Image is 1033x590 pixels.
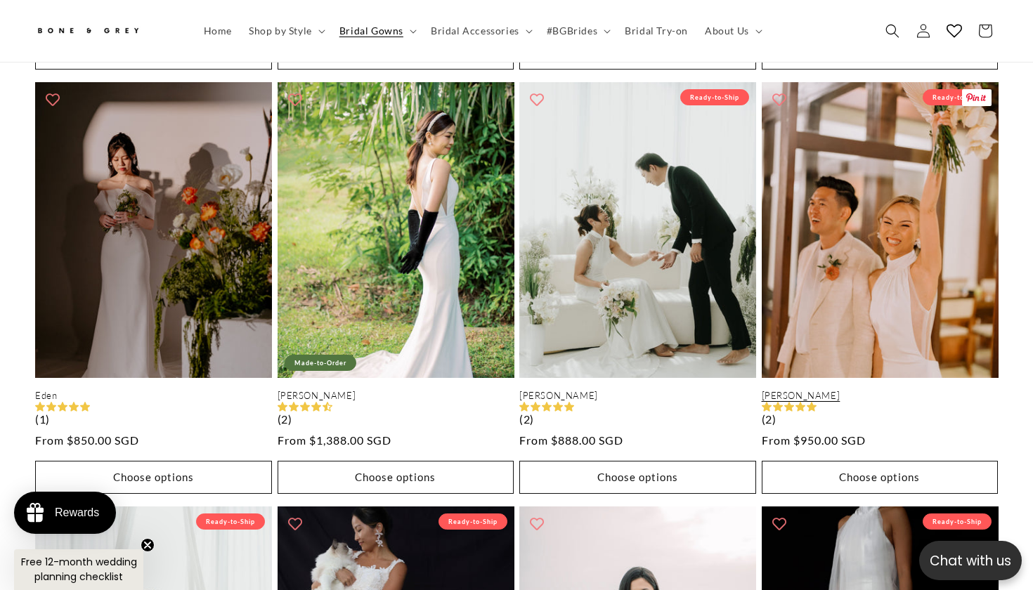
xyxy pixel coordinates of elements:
summary: Search [877,15,908,46]
button: Close teaser [141,538,155,552]
span: Bridal Accessories [431,25,519,37]
img: Bone and Grey Bridal [35,20,141,43]
a: Eden [35,390,272,402]
button: Add to wishlist [765,86,793,114]
span: Free 12-month wedding planning checklist [21,555,137,584]
button: Add to wishlist [765,510,793,538]
a: Home [195,16,240,46]
button: Add to wishlist [39,86,67,114]
button: Choose options [35,461,272,494]
span: Home [204,25,232,37]
summary: Bridal Gowns [331,16,422,46]
span: Shop by Style [249,25,312,37]
button: Add to wishlist [523,510,551,538]
summary: Shop by Style [240,16,331,46]
button: Open chatbox [919,541,1022,580]
a: [PERSON_NAME] [762,390,999,402]
span: Bridal Try-on [625,25,688,37]
button: Add to wishlist [523,86,551,114]
a: Bridal Try-on [616,16,696,46]
a: Bone and Grey Bridal [30,14,181,48]
button: Add to wishlist [281,86,309,114]
span: Bridal Gowns [339,25,403,37]
div: Rewards [55,506,99,519]
button: Choose options [278,461,514,494]
summary: Bridal Accessories [422,16,538,46]
summary: #BGBrides [538,16,616,46]
a: [PERSON_NAME] [278,390,514,402]
p: Chat with us [919,551,1022,571]
button: Choose options [519,461,756,494]
span: About Us [705,25,749,37]
summary: About Us [696,16,768,46]
div: Free 12-month wedding planning checklistClose teaser [14,549,143,590]
a: [PERSON_NAME] [519,390,756,402]
button: Choose options [762,461,999,494]
span: #BGBrides [547,25,597,37]
button: Add to wishlist [281,510,309,538]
